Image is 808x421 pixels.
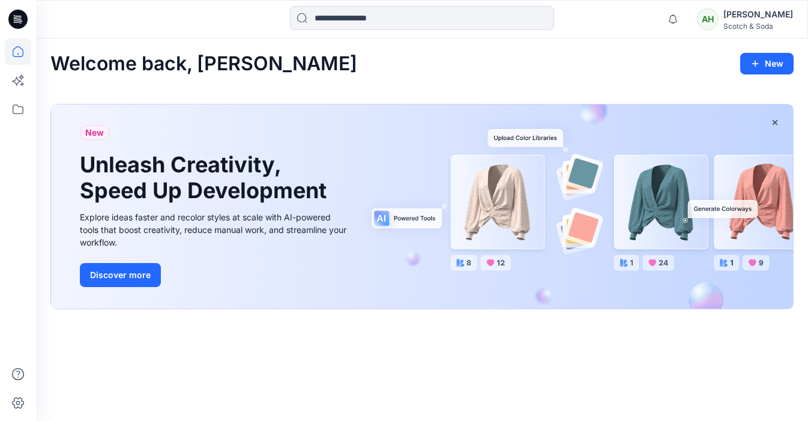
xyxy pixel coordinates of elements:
[80,263,161,287] button: Discover more
[697,8,719,30] div: AH
[80,263,350,287] a: Discover more
[85,126,104,140] span: New
[80,211,350,249] div: Explore ideas faster and recolor styles at scale with AI-powered tools that boost creativity, red...
[50,53,357,75] h2: Welcome back, [PERSON_NAME]
[740,53,794,74] button: New
[80,152,332,204] h1: Unleash Creativity, Speed Up Development
[723,22,793,31] div: Scotch & Soda
[723,7,793,22] div: [PERSON_NAME]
